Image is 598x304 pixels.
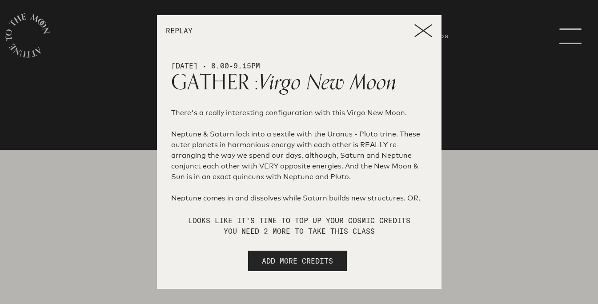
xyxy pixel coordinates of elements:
[171,215,427,226] p: Looks like it's time to top up your cosmic credits
[171,226,427,236] p: You need 2 more to take this class
[171,71,427,93] h1: GATHER :
[248,251,347,271] button: ADD MORE CREDITS
[171,108,427,118] p: There's a really interesting configuration with this Virgo New Moon.
[166,27,415,34] p: REPLAY
[258,65,397,100] span: Virgo New Moon
[262,256,333,266] span: ADD MORE CREDITS
[171,60,427,71] p: [DATE] • 8.00-9.15pm
[171,193,427,278] p: Neptune comes in and dissolves while Saturn builds new structures. OR, you could also look at it ...
[171,129,427,182] p: Neptune & Saturn lock into a sextile with the Uranus - Pluto trine. These outer planets in harmon...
